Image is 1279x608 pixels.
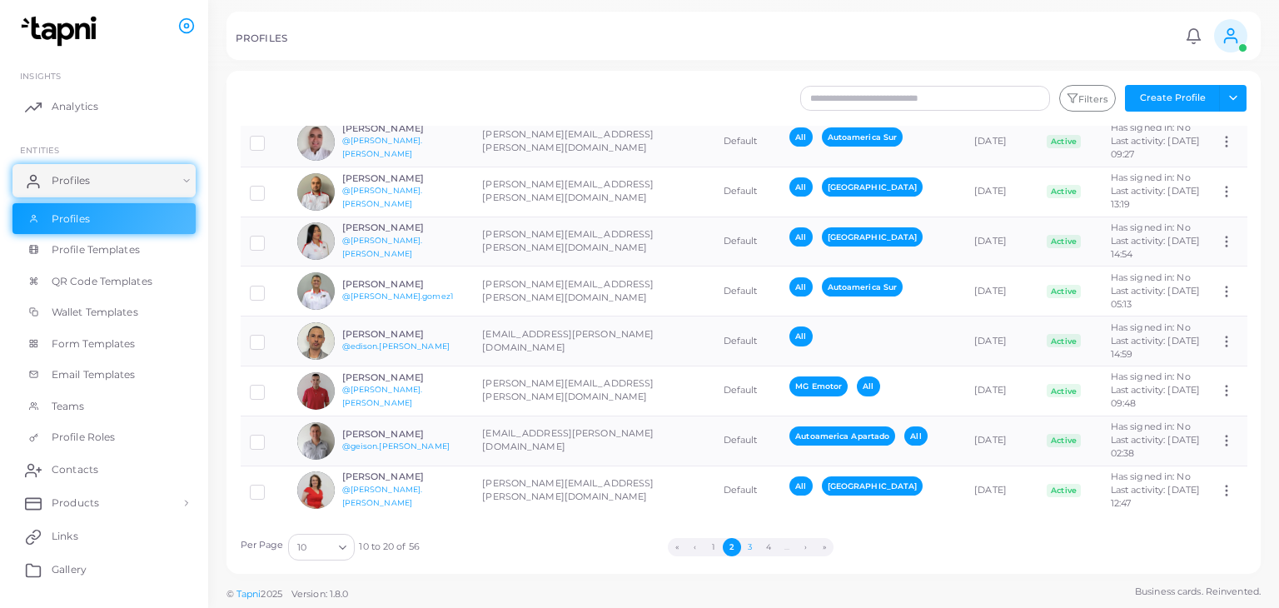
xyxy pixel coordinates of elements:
[1047,484,1082,497] span: Active
[1111,235,1200,260] span: Last activity: [DATE] 14:54
[714,416,781,466] td: Default
[822,227,923,247] span: [GEOGRAPHIC_DATA]
[12,164,196,197] a: Profiles
[789,426,895,446] span: Autoamerica Apartado
[473,416,714,466] td: [EMAIL_ADDRESS][PERSON_NAME][DOMAIN_NAME]
[741,538,759,556] button: Go to page 3
[822,127,903,147] span: Autoamerica Sur
[1111,285,1200,310] span: Last activity: [DATE] 05:13
[1047,135,1082,148] span: Active
[52,562,87,577] span: Gallery
[473,466,714,515] td: [PERSON_NAME][EMAIL_ADDRESS][PERSON_NAME][DOMAIN_NAME]
[342,236,423,258] a: @[PERSON_NAME].[PERSON_NAME]
[12,234,196,266] a: Profile Templates
[52,242,140,257] span: Profile Templates
[1111,484,1200,509] span: Last activity: [DATE] 12:47
[714,167,781,217] td: Default
[1047,334,1082,347] span: Active
[12,421,196,453] a: Profile Roles
[308,538,332,556] input: Search for option
[473,267,714,316] td: [PERSON_NAME][EMAIL_ADDRESS][PERSON_NAME][DOMAIN_NAME]
[1111,384,1200,409] span: Last activity: [DATE] 09:48
[714,117,781,167] td: Default
[52,274,152,289] span: QR Code Templates
[815,538,834,556] button: Go to last page
[342,173,465,184] h6: [PERSON_NAME]
[1111,135,1200,160] span: Last activity: [DATE] 09:27
[789,177,812,197] span: All
[288,534,355,561] div: Search for option
[714,217,781,267] td: Default
[52,367,136,382] span: Email Templates
[473,167,714,217] td: [PERSON_NAME][EMAIL_ADDRESS][PERSON_NAME][DOMAIN_NAME]
[1111,335,1200,360] span: Last activity: [DATE] 14:59
[714,267,781,316] td: Default
[1111,421,1191,432] span: Has signed in: No
[297,272,335,310] img: avatar
[965,316,1038,366] td: [DATE]
[12,328,196,360] a: Form Templates
[1059,85,1116,112] button: Filters
[857,376,879,396] span: All
[965,217,1038,267] td: [DATE]
[342,123,465,134] h6: [PERSON_NAME]
[342,441,450,451] a: @geison.[PERSON_NAME]
[965,167,1038,217] td: [DATE]
[52,496,99,511] span: Products
[342,485,423,507] a: @[PERSON_NAME].[PERSON_NAME]
[686,538,704,556] button: Go to previous page
[52,212,90,227] span: Profiles
[359,541,420,554] span: 10 to 20 of 56
[789,227,812,247] span: All
[965,416,1038,466] td: [DATE]
[473,217,714,267] td: [PERSON_NAME][EMAIL_ADDRESS][PERSON_NAME][DOMAIN_NAME]
[1111,185,1200,210] span: Last activity: [DATE] 13:19
[297,539,306,556] span: 10
[965,267,1038,316] td: [DATE]
[1047,235,1082,248] span: Active
[342,372,465,383] h6: [PERSON_NAME]
[342,341,450,351] a: @edison.[PERSON_NAME]
[965,117,1038,167] td: [DATE]
[668,538,686,556] button: Go to first page
[1111,321,1191,333] span: Has signed in: No
[1111,222,1191,233] span: Has signed in: No
[789,127,812,147] span: All
[52,462,98,477] span: Contacts
[1111,122,1191,133] span: Has signed in: No
[342,329,465,340] h6: [PERSON_NAME]
[20,145,59,155] span: ENTITIES
[1111,272,1191,283] span: Has signed in: No
[789,277,812,297] span: All
[297,372,335,410] img: avatar
[297,471,335,509] img: avatar
[236,588,261,600] a: Tapni
[342,292,453,301] a: @[PERSON_NAME].gomez1
[797,538,815,556] button: Go to next page
[52,305,138,320] span: Wallet Templates
[759,538,778,556] button: Go to page 4
[15,16,107,47] img: logo
[226,587,348,601] span: ©
[1047,285,1082,298] span: Active
[714,466,781,515] td: Default
[1111,172,1191,183] span: Has signed in: No
[1047,434,1082,447] span: Active
[12,520,196,553] a: Links
[420,538,1082,556] ul: Pagination
[1111,371,1191,382] span: Has signed in: No
[241,539,284,552] label: Per Page
[52,99,98,114] span: Analytics
[291,588,349,600] span: Version: 1.8.0
[1111,434,1200,459] span: Last activity: [DATE] 02:38
[789,476,812,496] span: All
[473,366,714,416] td: [PERSON_NAME][EMAIL_ADDRESS][PERSON_NAME][DOMAIN_NAME]
[297,322,335,360] img: avatar
[52,430,115,445] span: Profile Roles
[714,366,781,416] td: Default
[1111,471,1191,482] span: Has signed in: No
[473,117,714,167] td: [PERSON_NAME][EMAIL_ADDRESS][PERSON_NAME][DOMAIN_NAME]
[12,90,196,123] a: Analytics
[20,71,61,81] span: INSIGHTS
